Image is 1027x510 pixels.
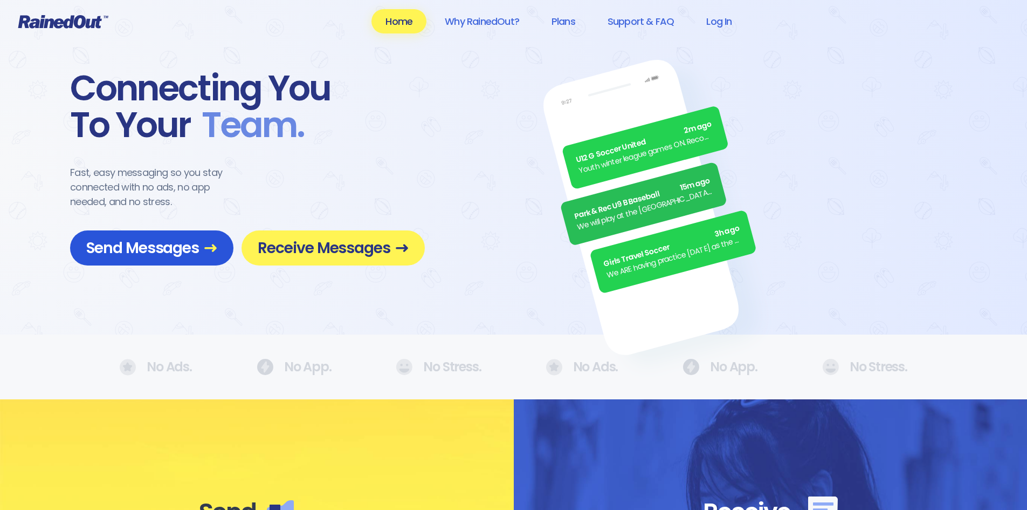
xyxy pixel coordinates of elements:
[120,359,192,376] div: No Ads.
[546,359,562,376] img: No Ads.
[431,9,533,33] a: Why RainedOut?
[692,9,746,33] a: Log In
[120,359,136,376] img: No Ads.
[683,359,757,375] div: No App.
[603,223,741,270] div: Girls Travel Soccer
[679,175,711,194] span: 15m ago
[575,119,713,166] div: U12 G Soccer United
[573,175,712,222] div: Park & Rec U9 B Baseball
[70,230,233,266] a: Send Messages
[70,165,243,209] div: Fast, easy messaging so you stay connected with no ads, no app needed, and no stress.
[371,9,426,33] a: Home
[822,359,839,375] img: No Ads.
[396,359,412,375] img: No Ads.
[578,130,716,177] div: Youth winter league games ON. Recommend running shoes/sneakers for players as option for footwear.
[594,9,688,33] a: Support & FAQ
[605,234,744,281] div: We ARE having practice [DATE] as the sun is finally out.
[70,70,425,144] div: Connecting You To Your
[257,359,273,375] img: No Ads.
[537,9,589,33] a: Plans
[713,223,741,241] span: 3h ago
[546,359,618,376] div: No Ads.
[86,239,217,257] span: Send Messages
[191,107,304,144] span: Team .
[683,119,713,137] span: 2m ago
[683,359,699,375] img: No Ads.
[576,186,714,233] div: We will play at the [GEOGRAPHIC_DATA]. Wear white, be at the field by 5pm.
[242,230,425,266] a: Receive Messages
[822,359,907,375] div: No Stress.
[258,239,409,257] span: Receive Messages
[396,359,481,375] div: No Stress.
[257,359,332,375] div: No App.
